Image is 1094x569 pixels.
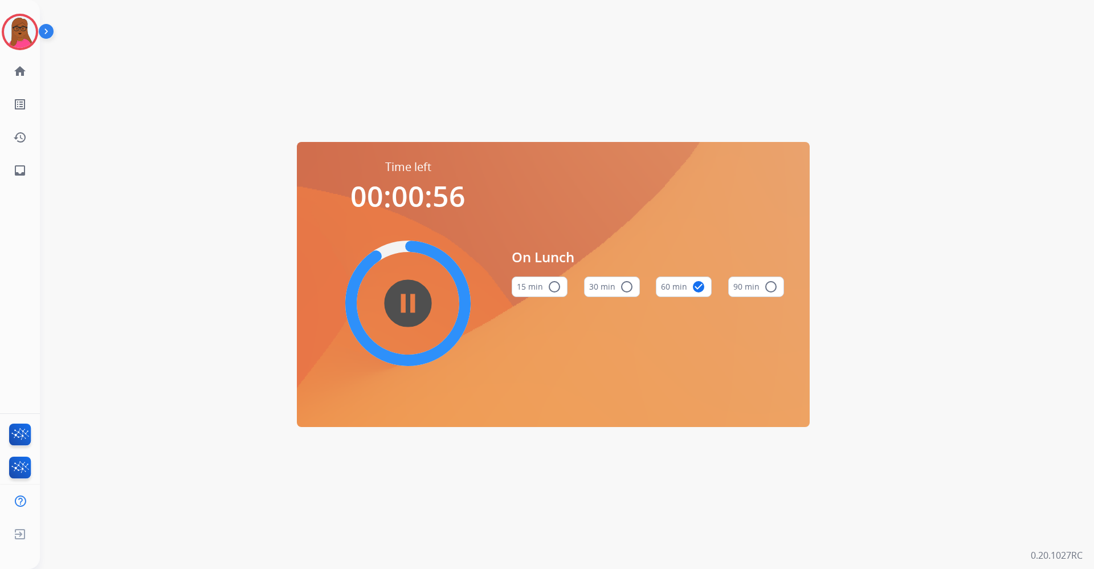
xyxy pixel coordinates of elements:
p: 0.20.1027RC [1031,548,1083,562]
mat-icon: inbox [13,164,27,177]
span: 00:00:56 [350,177,466,216]
mat-icon: radio_button_unchecked [620,280,634,294]
mat-icon: radio_button_unchecked [764,280,778,294]
mat-icon: home [13,64,27,78]
mat-icon: pause_circle_filled [401,296,415,310]
span: On Lunch [512,247,784,267]
button: 90 min [728,277,784,297]
button: 60 min [656,277,712,297]
mat-icon: history [13,131,27,144]
img: avatar [4,16,36,48]
mat-icon: radio_button_unchecked [548,280,561,294]
mat-icon: check_circle [692,280,705,294]
mat-icon: list_alt [13,97,27,111]
span: Time left [385,159,431,175]
button: 30 min [584,277,640,297]
button: 15 min [512,277,568,297]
